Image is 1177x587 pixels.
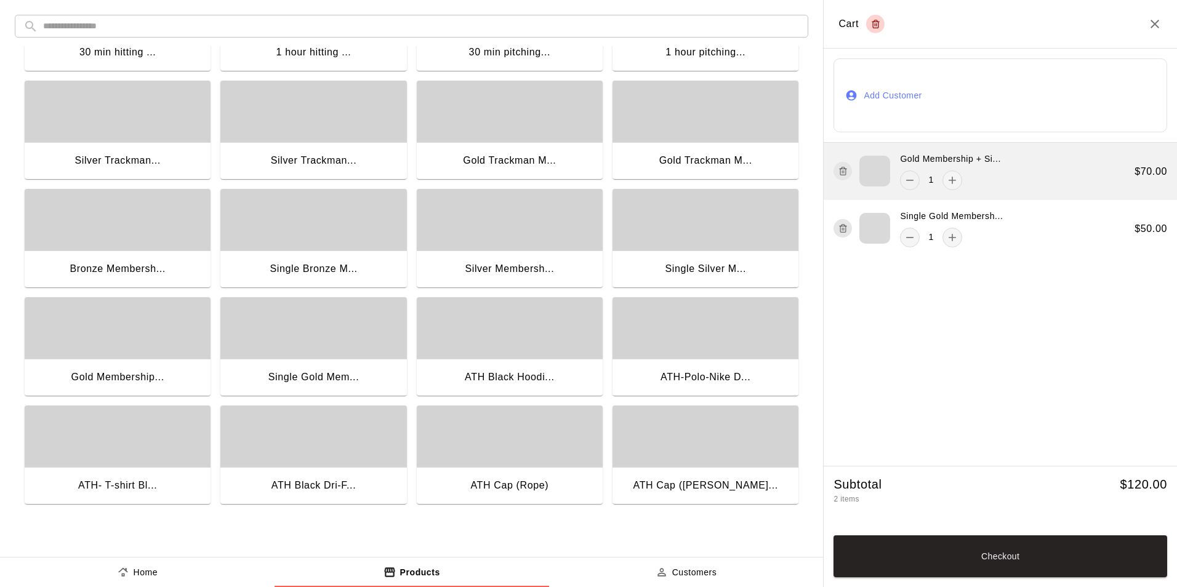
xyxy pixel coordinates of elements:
[1120,476,1167,493] h5: $ 120.00
[834,476,882,493] h5: Subtotal
[463,153,556,169] div: Gold Trackman M...
[942,228,962,247] button: add
[900,228,920,247] button: remove
[25,189,211,290] button: Bronze Membersh...
[834,495,859,503] span: 2 items
[633,477,778,493] div: ATH Cap ([PERSON_NAME]...
[465,369,555,385] div: ATH Black Hoodi...
[1147,17,1162,31] button: Close
[834,58,1167,132] button: Add Customer
[470,477,548,493] div: ATH Cap (Rope)
[271,477,356,493] div: ATH Black Dri-F...
[613,189,798,290] button: Single Silver M...
[1135,164,1167,180] h6: $ 70.00
[417,297,603,398] button: ATH Black Hoodi...
[866,15,885,33] button: Empty cart
[417,81,603,182] button: Gold Trackman M...
[942,170,962,190] button: add
[665,261,746,277] div: Single Silver M...
[25,405,211,506] button: ATH- T-shirt Bl...
[613,405,798,506] button: ATH Cap ([PERSON_NAME]...
[417,405,603,506] button: ATH Cap (Rope)
[613,81,798,182] button: Gold Trackman M...
[25,81,211,182] button: Silver Trackman...
[400,566,440,579] p: Products
[665,44,745,60] div: 1 hour pitching...
[220,189,406,290] button: Single Bronze M...
[268,369,360,385] div: Single Gold Mem...
[900,153,1000,166] p: Gold Membership + Si...
[838,15,885,33] div: Cart
[220,405,406,506] button: ATH Black Dri-F...
[71,369,164,385] div: Gold Membership...
[613,297,798,398] button: ATH-Polo-Nike D...
[134,566,158,579] p: Home
[469,44,550,60] div: 30 min pitching...
[220,81,406,182] button: Silver Trackman...
[78,477,157,493] div: ATH- T-shirt Bl...
[661,369,750,385] div: ATH-Polo-Nike D...
[465,261,554,277] div: Silver Membersh...
[928,231,933,244] p: 1
[271,153,357,169] div: Silver Trackman...
[659,153,752,169] div: Gold Trackman M...
[900,210,1003,223] p: Single Gold Membersh...
[270,261,357,277] div: Single Bronze M...
[276,44,351,60] div: 1 hour hitting ...
[672,566,717,579] p: Customers
[928,174,933,186] p: 1
[834,535,1167,577] button: Checkout
[79,44,156,60] div: 30 min hitting ...
[74,153,161,169] div: Silver Trackman...
[417,189,603,290] button: Silver Membersh...
[70,261,166,277] div: Bronze Membersh...
[1135,221,1167,237] h6: $ 50.00
[220,297,406,398] button: Single Gold Mem...
[900,170,920,190] button: remove
[25,297,211,398] button: Gold Membership...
